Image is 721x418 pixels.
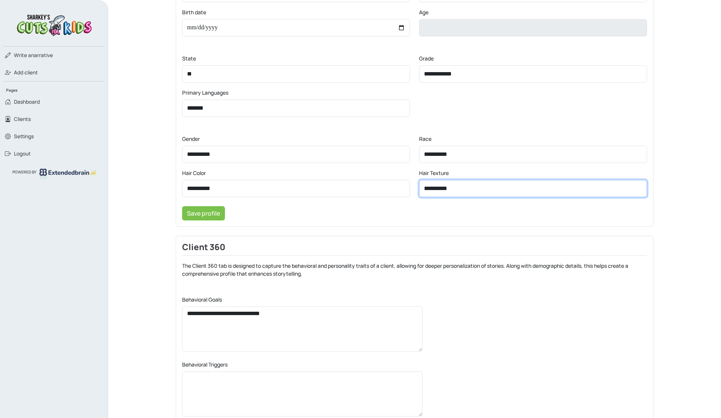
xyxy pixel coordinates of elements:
[182,54,196,62] label: State
[182,361,228,368] label: Behavioral Triggers
[39,169,96,178] img: logo
[419,169,449,177] label: Hair Texture
[14,150,31,157] span: Logout
[14,98,40,106] span: Dashboard
[182,296,222,303] label: Behavioral Goals
[419,54,434,62] label: Grade
[14,133,34,140] span: Settings
[182,262,647,278] p: The Client 360 tab is designed to capture the behavioral and personality traits of a client, allo...
[14,69,38,76] span: Add client
[14,51,53,59] span: narrative
[419,8,428,16] label: Age
[182,135,200,143] label: Gender
[182,206,225,220] button: Save profile
[182,169,206,177] label: Hair Color
[182,8,206,16] label: Birth date
[419,135,431,143] label: Race
[15,12,94,37] img: logo
[182,89,228,97] label: Primary Languages
[14,52,31,59] span: Write a
[14,115,31,123] span: Clients
[182,242,647,256] h3: Client 360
